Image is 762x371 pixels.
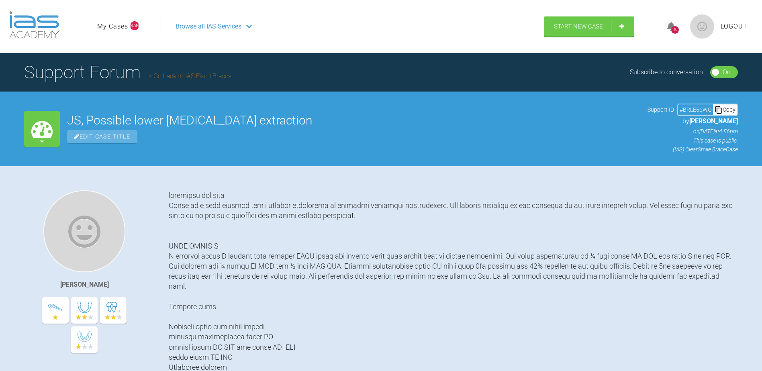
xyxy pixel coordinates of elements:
[149,72,231,80] a: Go back to IAS Fixed Braces
[43,190,125,272] img: Ian Walker
[67,130,137,143] span: Edit Case Title
[60,279,109,290] div: [PERSON_NAME]
[130,21,139,30] span: NaN
[544,16,634,37] a: Start New Case
[689,117,738,125] span: [PERSON_NAME]
[648,105,674,114] span: Support ID
[97,21,128,32] a: My Cases
[9,11,59,39] img: logo-light.3e3ef733.png
[648,136,738,145] p: This case is public.
[24,58,231,86] h1: Support Forum
[67,114,640,126] h2: JS, Possible lower [MEDICAL_DATA] extraction
[176,21,241,32] span: Browse all IAS Services
[554,23,603,30] span: Start New Case
[690,14,714,39] img: profile.png
[721,21,748,32] a: Logout
[648,145,738,154] p: (IAS) ClearSmile Brace Case
[648,116,738,126] p: by
[671,26,679,34] div: 40
[630,67,703,77] div: Subscribe to conversation
[723,67,731,77] div: On
[648,127,738,136] p: on [DATE] at 4:56pm
[678,105,713,114] div: # BRLE56WQ
[713,104,737,115] div: Copy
